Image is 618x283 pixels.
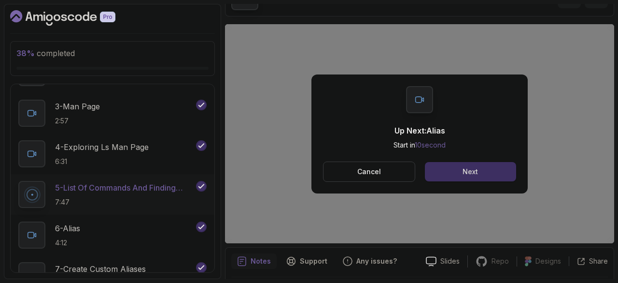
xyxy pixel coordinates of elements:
p: Up Next: Alias [393,125,446,136]
button: notes button [231,253,277,269]
p: Cancel [357,167,381,177]
p: 7:47 [55,197,194,207]
button: 4-Exploring ls Man Page6:31 [18,140,207,167]
p: 4:12 [55,238,80,248]
button: Next [425,162,516,181]
p: Repo [492,256,509,266]
span: completed [16,48,75,58]
p: 2:57 [55,116,100,126]
button: Feedback button [337,253,403,269]
p: 6 - Alias [55,223,80,234]
iframe: To enrich screen reader interactions, please activate Accessibility in Grammarly extension settings [225,24,614,243]
span: 38 % [16,48,35,58]
button: Cancel [323,162,415,182]
p: Designs [535,256,561,266]
p: 7 - Create Custom Aliases [55,263,146,275]
p: Support [300,256,327,266]
p: 6:31 [55,157,149,166]
p: Notes [251,256,271,266]
div: Next [463,167,478,177]
button: 6-Alias4:12 [18,222,207,249]
span: 10 second [415,141,446,149]
button: Share [569,256,608,266]
p: Share [589,256,608,266]
button: 3-Man Page2:57 [18,100,207,127]
a: Slides [418,256,467,267]
button: Support button [281,253,333,269]
p: Any issues? [356,256,397,266]
p: Slides [440,256,460,266]
p: 5 - List Of Commands And Finding Help [55,182,194,194]
a: Dashboard [10,10,138,26]
p: 3 - Man Page [55,101,100,112]
button: 5-List Of Commands And Finding Help7:47 [18,181,207,208]
p: Start in [393,140,446,150]
p: 4 - Exploring ls Man Page [55,141,149,153]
